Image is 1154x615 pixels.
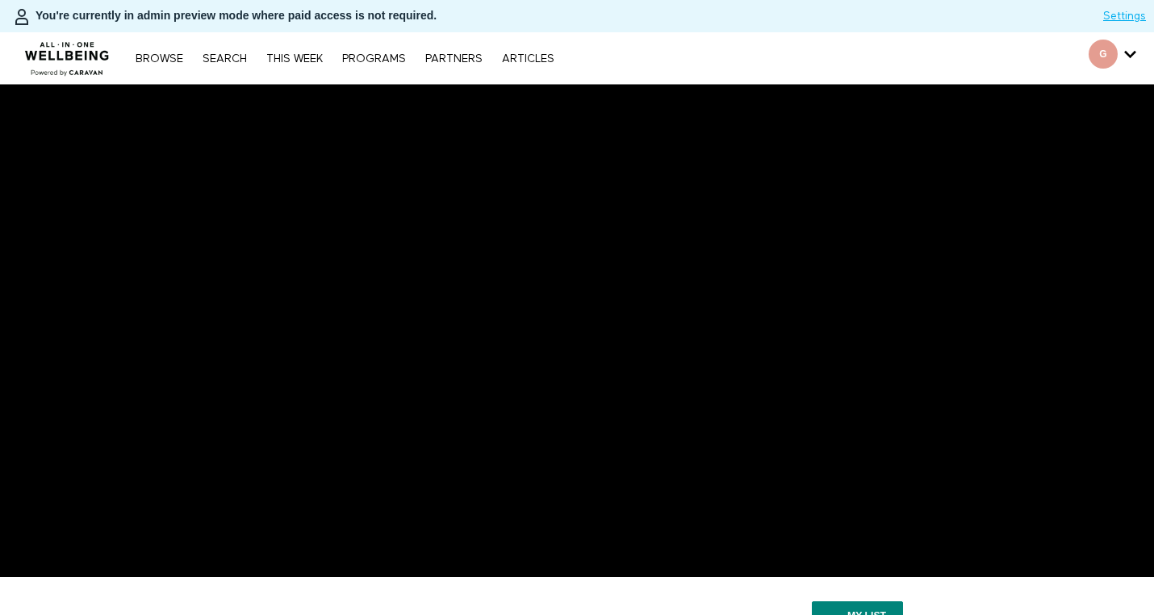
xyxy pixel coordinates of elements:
a: Settings [1103,8,1146,24]
a: ARTICLES [494,53,562,65]
a: Browse [128,53,191,65]
a: PARTNERS [417,53,491,65]
nav: Primary [128,50,562,66]
a: Search [194,53,255,65]
img: CARAVAN [19,30,116,78]
a: THIS WEEK [258,53,331,65]
div: Secondary [1077,32,1148,84]
a: PROGRAMS [334,53,414,65]
img: person-bdfc0eaa9744423c596e6e1c01710c89950b1dff7c83b5d61d716cfd8139584f.svg [12,7,31,27]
